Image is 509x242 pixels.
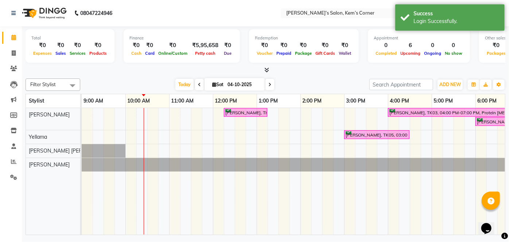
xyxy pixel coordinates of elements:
span: Sales [54,51,68,56]
span: Products [88,51,109,56]
a: 11:00 AM [170,96,196,106]
img: logo [19,3,69,23]
span: Ongoing [422,51,443,56]
div: Finance [129,35,234,41]
span: [PERSON_NAME] [29,161,70,168]
a: 5:00 PM [432,96,455,106]
span: Packages [485,51,508,56]
div: ₹0 [68,41,88,50]
div: Redemption [255,35,353,41]
span: Expenses [31,51,54,56]
span: Cash [129,51,143,56]
span: Yellama [29,134,47,140]
div: ₹0 [485,41,508,50]
span: Today [175,79,194,90]
div: ₹0 [314,41,337,50]
a: 1:00 PM [257,96,280,106]
span: Card [143,51,156,56]
span: Sat [210,82,225,87]
div: Success [413,10,499,18]
div: 0 [374,41,399,50]
div: [PERSON_NAME], TK05, 03:00 PM-04:30 PM, touchup [345,131,409,138]
span: Wallet [337,51,353,56]
span: Stylist [29,97,44,104]
a: 12:00 PM [213,96,239,106]
span: Due [222,51,233,56]
span: Package [293,51,314,56]
div: ₹0 [275,41,293,50]
span: Prepaid [275,51,293,56]
a: 3:00 PM [345,96,368,106]
span: Services [68,51,88,56]
span: Petty cash [193,51,217,56]
div: 6 [399,41,422,50]
div: Appointment [374,35,464,41]
a: 6:00 PM [476,96,499,106]
div: Total [31,35,109,41]
a: 10:00 AM [126,96,152,106]
iframe: chat widget [478,213,502,235]
div: ₹0 [129,41,143,50]
span: Filter Stylist [30,81,56,87]
div: Login Successfully. [413,18,499,25]
div: ₹0 [143,41,156,50]
div: ₹0 [31,41,54,50]
div: ₹5,95,658 [189,41,221,50]
span: Completed [374,51,399,56]
div: ₹0 [255,41,275,50]
input: Search Appointment [369,79,433,90]
div: 0 [443,41,464,50]
div: ₹0 [156,41,189,50]
span: Voucher [255,51,275,56]
span: Upcoming [399,51,422,56]
a: 4:00 PM [388,96,411,106]
input: 2025-10-04 [225,79,262,90]
div: [PERSON_NAME], TK01, 12:15 PM-01:15 PM, Hairwash with blowdry - Waist Length [225,109,267,116]
div: 0 [422,41,443,50]
span: ADD NEW [439,82,461,87]
div: ₹0 [54,41,68,50]
div: ₹0 [337,41,353,50]
span: [PERSON_NAME] [PERSON_NAME] [29,147,112,154]
div: ₹0 [88,41,109,50]
div: ₹0 [221,41,234,50]
a: 2:00 PM [301,96,324,106]
span: Gift Cards [314,51,337,56]
span: [PERSON_NAME] [29,111,70,118]
div: ₹0 [293,41,314,50]
span: No show [443,51,464,56]
button: ADD NEW [438,80,463,90]
span: Online/Custom [156,51,189,56]
b: 08047224946 [80,3,112,23]
a: 9:00 AM [82,96,105,106]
